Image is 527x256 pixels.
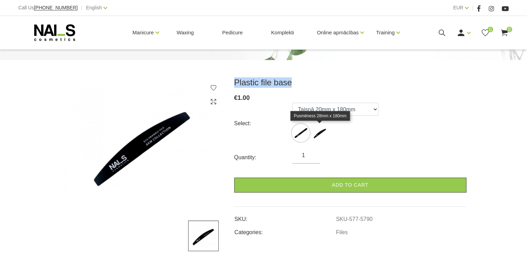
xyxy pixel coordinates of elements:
span: | [472,3,473,12]
span: 0 [507,27,512,32]
a: SKU-577-5790 [336,216,373,222]
div: Select: [234,118,292,129]
a: EUR [453,3,464,12]
div: Quantity: [234,152,292,163]
a: Pedicure [217,16,248,49]
a: English [86,3,102,12]
img: ... [61,77,224,210]
h3: Plastic file base [234,77,466,88]
img: ... [188,221,219,251]
a: Waxing [171,16,199,49]
a: Online apmācības [317,19,359,46]
div: Call Us [18,3,78,12]
img: ... [292,124,309,142]
a: 0 [500,28,509,37]
a: [PHONE_NUMBER] [34,5,78,10]
span: € [234,94,238,101]
a: Add to cart [234,178,466,193]
span: 0 [488,27,493,32]
a: 0 [481,28,490,37]
span: 1.00 [238,94,250,101]
a: Manicure [132,19,154,46]
a: Training [376,19,395,46]
a: Files [336,229,348,236]
img: ... [311,124,328,142]
td: Categories: [234,223,336,237]
span: | [81,3,82,12]
td: SKU: [234,210,336,223]
a: Komplekti [265,16,299,49]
